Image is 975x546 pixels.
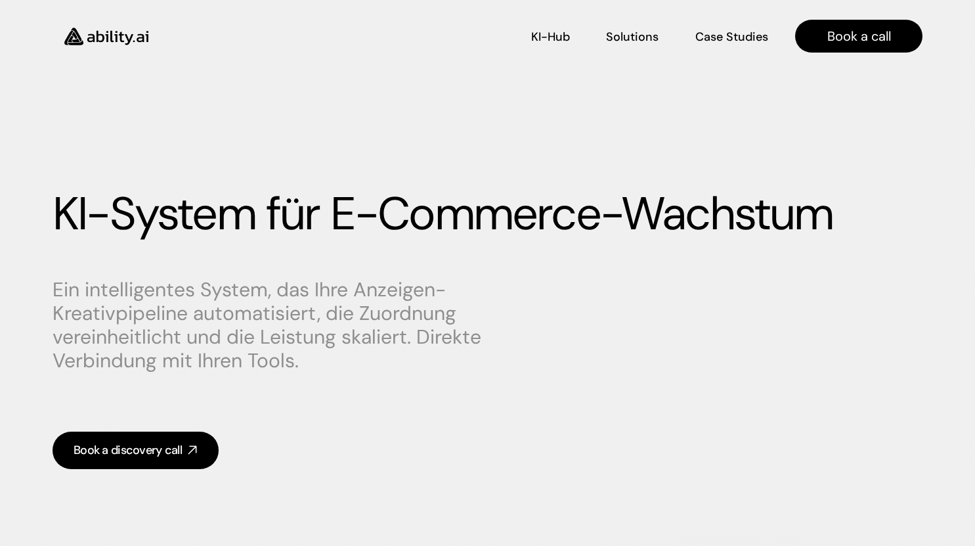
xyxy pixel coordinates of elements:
[167,20,922,53] nav: Hauptnavigation
[695,25,769,48] a: Case Studies
[53,277,487,373] font: Ein intelligentes System, das Ihre Anzeigen-Kreativpipeline automatisiert, die Zuordnung vereinhe...
[795,20,922,53] a: Book a call
[695,29,768,45] p: Case Studies
[531,29,570,45] font: KI-Hub
[606,25,659,48] a: Solutions
[53,184,833,244] font: KI-System für E-Commerce-Wachstum
[606,29,659,45] p: Solutions
[74,442,182,459] div: Book a discovery call
[74,124,258,135] font: Sofort einsatzbereit in [GEOGRAPHIC_DATA]
[827,27,891,45] p: Book a call
[53,432,219,469] a: Book a discovery call
[531,25,570,48] a: KI-Hub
